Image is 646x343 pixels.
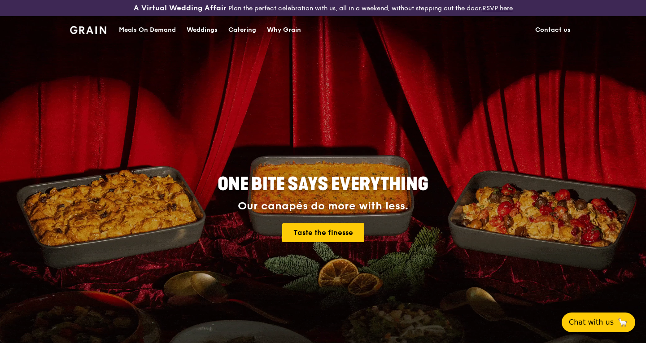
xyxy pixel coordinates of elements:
a: Why Grain [262,17,306,43]
a: Catering [223,17,262,43]
h3: A Virtual Wedding Affair [134,4,227,13]
a: Weddings [181,17,223,43]
div: Our canapés do more with less. [161,200,484,213]
a: RSVP here [482,4,513,12]
button: Chat with us🦙 [562,313,635,332]
a: Taste the finesse [282,223,364,242]
div: Meals On Demand [119,17,176,43]
div: Weddings [187,17,218,43]
div: Why Grain [267,17,301,43]
img: Grain [70,26,106,34]
span: 🦙 [617,317,628,328]
a: Contact us [530,17,576,43]
a: GrainGrain [70,16,106,43]
div: Catering [228,17,256,43]
div: Plan the perfect celebration with us, all in a weekend, without stepping out the door. [108,4,538,13]
span: Chat with us [569,317,614,328]
span: ONE BITE SAYS EVERYTHING [218,174,428,195]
